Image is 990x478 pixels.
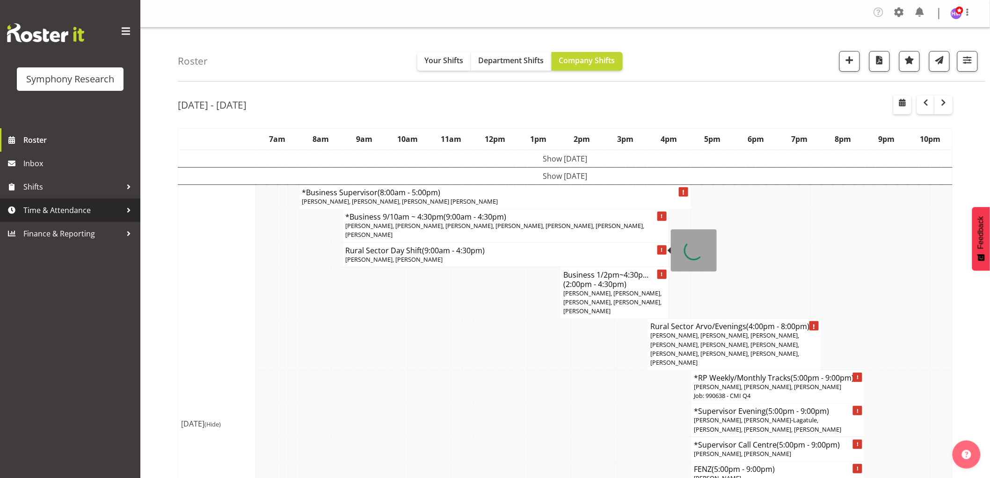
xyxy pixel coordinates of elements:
span: (Hide) [204,420,221,428]
td: Show [DATE] [178,150,953,168]
th: 4pm [648,129,691,150]
th: 7am [255,129,299,150]
th: 8am [299,129,342,150]
span: (9:00am - 4:30pm) [444,212,507,222]
th: 6pm [735,129,778,150]
th: 9am [342,129,386,150]
span: Inbox [23,156,136,170]
span: Feedback [977,216,985,249]
button: Download a PDF of the roster according to the set date range. [869,51,890,72]
button: Feedback - Show survey [972,207,990,271]
span: Finance & Reporting [23,227,122,241]
span: [PERSON_NAME], [PERSON_NAME], [PERSON_NAME], [PERSON_NAME], [PERSON_NAME] [563,289,662,315]
span: Time & Attendance [23,203,122,217]
span: [PERSON_NAME], [PERSON_NAME] [346,255,443,264]
span: Company Shifts [559,55,615,66]
span: [PERSON_NAME], [PERSON_NAME], [PERSON_NAME], [PERSON_NAME], [PERSON_NAME], [PERSON_NAME], [PERSON... [650,331,799,367]
h4: *Business Supervisor [302,188,688,197]
th: 8pm [822,129,865,150]
h4: *Supervisor Call Centre [694,440,862,449]
span: (5:00pm - 9:00pm) [712,464,775,474]
span: (5:00pm - 9:00pm) [766,406,829,416]
h2: [DATE] - [DATE] [178,99,247,111]
th: 3pm [604,129,648,150]
button: Send a list of all shifts for the selected filtered period to all rostered employees. [929,51,950,72]
h4: Rural Sector Arvo/Evenings [650,322,818,331]
div: Symphony Research [26,72,114,86]
span: [PERSON_NAME], [PERSON_NAME], [PERSON_NAME], [PERSON_NAME], [PERSON_NAME], [PERSON_NAME], [PERSON... [346,221,645,239]
span: [PERSON_NAME], [PERSON_NAME]-Lagatule, [PERSON_NAME], [PERSON_NAME], [PERSON_NAME] [694,416,841,433]
span: Your Shifts [425,55,464,66]
span: Roster [23,133,136,147]
button: Highlight an important date within the roster. [899,51,920,72]
span: [PERSON_NAME], [PERSON_NAME], [PERSON_NAME] [PERSON_NAME] [302,197,498,206]
th: 9pm [865,129,909,150]
th: 10pm [909,129,953,150]
img: Rosterit website logo [7,23,84,42]
span: Department Shifts [479,55,544,66]
h4: Rural Sector Day Shift [346,246,666,255]
h4: *Supervisor Evening [694,406,862,416]
button: Add a new shift [839,51,860,72]
button: Your Shifts [417,52,471,71]
span: (2:00pm - 4:30pm) [563,279,626,289]
th: 11am [429,129,473,150]
img: help-xxl-2.png [962,450,971,459]
th: 7pm [778,129,822,150]
th: 10am [386,129,429,150]
h4: FENZ [694,464,862,474]
span: [PERSON_NAME], [PERSON_NAME], [PERSON_NAME] [694,382,841,391]
span: (5:00pm - 9:00pm) [777,440,840,450]
span: [PERSON_NAME], [PERSON_NAME] [694,449,791,458]
h4: Business 1/2pm~4:30p... [563,270,666,289]
h4: *Business 9/10am ~ 4:30pm [346,212,666,221]
span: Shifts [23,180,122,194]
h4: Roster [178,56,208,66]
th: 12pm [473,129,517,150]
span: (5:00pm - 9:00pm) [791,373,854,383]
span: (9:00am - 4:30pm) [422,245,485,256]
button: Filter Shifts [957,51,978,72]
th: 5pm [691,129,735,150]
span: (4:00pm - 8:00pm) [746,321,809,331]
th: 2pm [560,129,604,150]
h4: *RP Weekly/Monthly Tracks [694,373,862,382]
td: Show [DATE] [178,168,953,185]
p: Job: 990638 - CMI Q4 [694,391,862,400]
th: 1pm [517,129,560,150]
img: hitesh-makan1261.jpg [951,8,962,19]
span: (8:00am - 5:00pm) [378,187,441,198]
button: Company Shifts [552,52,623,71]
button: Select a specific date within the roster. [894,96,911,114]
button: Department Shifts [471,52,552,71]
